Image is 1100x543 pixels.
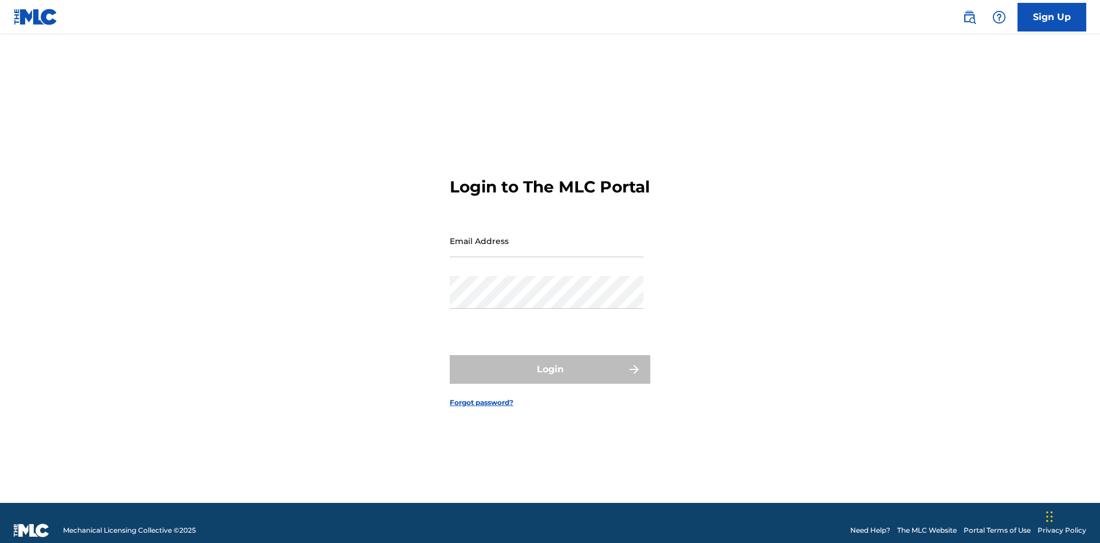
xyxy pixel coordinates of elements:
img: logo [14,524,49,537]
a: Public Search [958,6,981,29]
a: The MLC Website [897,525,957,536]
a: Sign Up [1017,3,1086,32]
span: Mechanical Licensing Collective © 2025 [63,525,196,536]
a: Privacy Policy [1038,525,1086,536]
a: Need Help? [850,525,890,536]
h3: Login to The MLC Portal [450,177,650,197]
img: search [962,10,976,24]
div: Help [988,6,1011,29]
a: Forgot password? [450,398,513,408]
a: Portal Terms of Use [964,525,1031,536]
img: help [992,10,1006,24]
img: MLC Logo [14,9,58,25]
iframe: Chat Widget [1043,488,1100,543]
div: Drag [1046,499,1053,534]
